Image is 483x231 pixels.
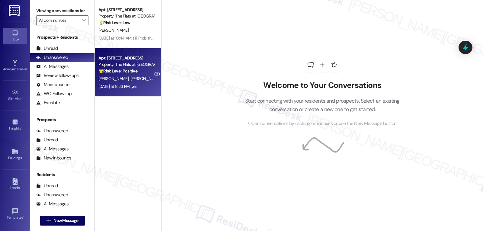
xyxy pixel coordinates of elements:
div: Unread [36,137,58,143]
button: New Message [40,216,85,226]
h2: Welcome to Your Conversations [236,81,409,90]
a: Templates • [3,206,27,222]
div: Unread [36,45,58,52]
strong: 💡 Risk Level: Low [98,20,130,25]
strong: 🌟 Risk Level: Positive [98,68,137,74]
div: Unanswered [36,54,68,61]
div: Unanswered [36,192,68,198]
div: WO Follow-ups [36,91,73,97]
div: Maintenance [36,82,69,88]
div: Prospects + Residents [30,34,94,40]
span: [PERSON_NAME] [98,76,130,81]
a: Inbox [3,28,27,44]
div: [DATE] at 8:26 PM: yes [98,84,137,89]
div: Apt. [STREET_ADDRESS] [98,7,154,13]
img: ResiDesk Logo [9,5,21,16]
span: [PERSON_NAME] [98,27,129,33]
label: Viewing conversations for [36,6,88,15]
input: All communities [39,15,79,25]
div: Property: The Flats at [GEOGRAPHIC_DATA] [98,61,154,68]
span: • [22,96,23,100]
a: Site Visit • [3,87,27,104]
div: Unread [36,183,58,189]
span: • [27,66,28,70]
span: • [23,214,24,219]
div: All Messages [36,146,69,152]
div: All Messages [36,201,69,207]
div: Escalate [36,100,60,106]
span: Open conversations by clicking on inboxes or use the New Message button [248,120,396,127]
span: [PERSON_NAME] [130,76,161,81]
div: All Messages [36,63,69,70]
p: Start connecting with your residents and prospects. Select an existing conversation or create a n... [236,97,409,114]
div: Residents [30,172,94,178]
a: Leads [3,176,27,193]
a: Buildings [3,146,27,163]
div: Prospects [30,117,94,123]
a: Insights • [3,117,27,133]
div: Review follow-ups [36,72,78,79]
div: Property: The Flats at [GEOGRAPHIC_DATA] [98,13,154,19]
span: • [21,125,22,130]
span: New Message [53,217,78,224]
div: Apt. [STREET_ADDRESS] [98,55,154,61]
i:  [82,18,85,23]
i:  [46,218,51,223]
div: New Inbounds [36,155,71,161]
div: Unanswered [36,128,68,134]
div: [DATE] at 10:44 AM: Hi. Prob the most would be like 12-6. Cause we will prob do dinner and mini g... [98,35,309,41]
